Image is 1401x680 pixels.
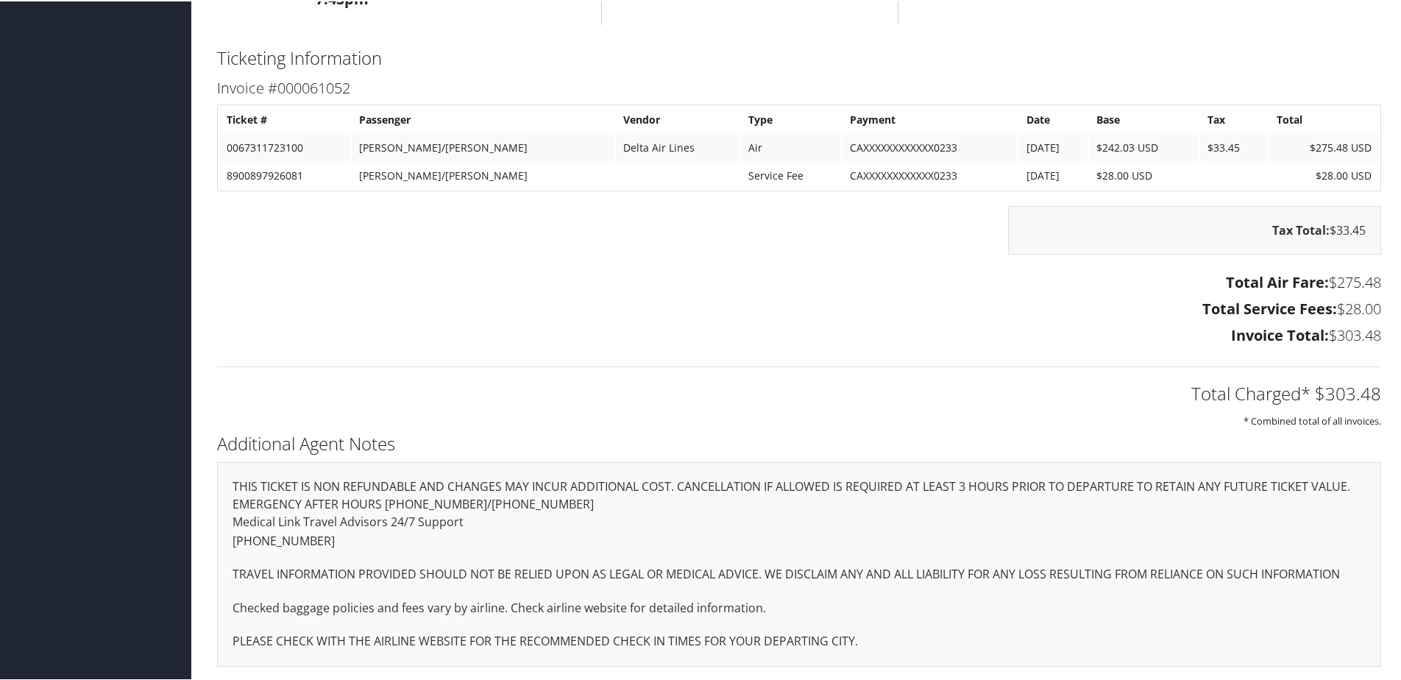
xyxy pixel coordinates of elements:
[1008,205,1381,253] div: $33.45
[1200,105,1268,132] th: Tax
[1019,161,1088,188] td: [DATE]
[1200,133,1268,160] td: $33.45
[217,380,1381,405] h2: Total Charged* $303.48
[233,631,1366,650] p: PLEASE CHECK WITH THE AIRLINE WEBSITE FOR THE RECOMMENDED CHECK IN TIMES FOR YOUR DEPARTING CITY.
[1202,297,1337,317] strong: Total Service Fees:
[219,161,350,188] td: 8900897926081
[217,77,1381,97] h3: Invoice #000061052
[843,161,1018,188] td: CAXXXXXXXXXXXX0233
[233,564,1366,583] p: TRAVEL INFORMATION PROVIDED SHOULD NOT BE RELIED UPON AS LEGAL OR MEDICAL ADVICE. WE DISCLAIM ANY...
[616,133,739,160] td: Delta Air Lines
[352,105,614,132] th: Passenger
[843,133,1018,160] td: CAXXXXXXXXXXXX0233
[741,105,841,132] th: Type
[219,133,350,160] td: 0067311723100
[1269,161,1379,188] td: $28.00 USD
[217,271,1381,291] h3: $275.48
[741,133,841,160] td: Air
[1019,105,1088,132] th: Date
[1231,324,1329,344] strong: Invoice Total:
[352,161,614,188] td: [PERSON_NAME]/[PERSON_NAME]
[1226,271,1329,291] strong: Total Air Fare:
[616,105,739,132] th: Vendor
[233,598,1366,617] p: Checked baggage policies and fees vary by airline. Check airline website for detailed information.
[741,161,841,188] td: Service Fee
[1089,133,1199,160] td: $242.03 USD
[1269,105,1379,132] th: Total
[1089,161,1199,188] td: $28.00 USD
[1269,133,1379,160] td: $275.48 USD
[1019,133,1088,160] td: [DATE]
[1244,413,1381,426] small: * Combined total of all invoices.
[352,133,614,160] td: [PERSON_NAME]/[PERSON_NAME]
[217,44,1381,69] h2: Ticketing Information
[217,324,1381,344] h3: $303.48
[217,297,1381,318] h3: $28.00
[1089,105,1199,132] th: Base
[843,105,1018,132] th: Payment
[1272,221,1330,237] strong: Tax Total:
[217,461,1381,665] div: THIS TICKET IS NON REFUNDABLE AND CHANGES MAY INCUR ADDITIONAL COST. CANCELLATION IF ALLOWED IS R...
[217,430,1381,455] h2: Additional Agent Notes
[233,511,1366,549] p: Medical Link Travel Advisors 24/7 Support [PHONE_NUMBER]
[219,105,350,132] th: Ticket #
